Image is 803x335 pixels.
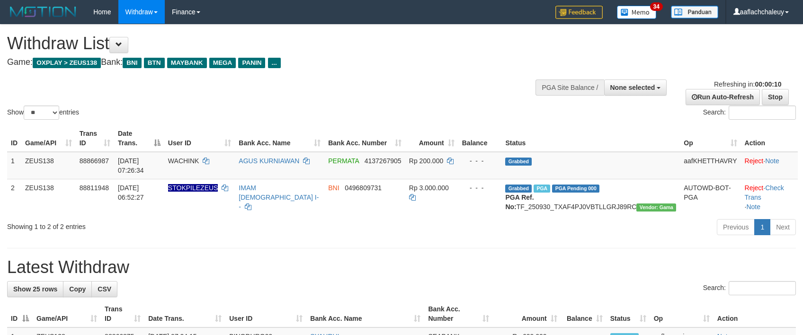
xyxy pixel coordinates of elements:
[405,125,458,152] th: Amount: activate to sort column ascending
[409,184,449,192] span: Rp 3.000.000
[238,58,265,68] span: PANIN
[610,84,655,91] span: None selected
[535,79,604,96] div: PGA Site Balance /
[754,219,770,235] a: 1
[680,179,741,215] td: AUTOWD-BOT-PGA
[741,179,798,215] td: · ·
[13,285,57,293] span: Show 25 rows
[144,300,225,327] th: Date Trans.: activate to sort column ascending
[561,300,607,327] th: Balance: activate to sort column ascending
[365,157,401,165] span: Copy 4137267905 to clipboard
[225,300,306,327] th: User ID: activate to sort column ascending
[534,185,550,193] span: Marked by aafsreyleap
[745,157,764,165] a: Reject
[91,281,117,297] a: CSV
[80,184,109,192] span: 88811948
[101,300,144,327] th: Trans ID: activate to sort column ascending
[770,219,796,235] a: Next
[168,184,218,192] span: Nama rekening ada tanda titik/strip, harap diedit
[324,125,405,152] th: Bank Acc. Number: activate to sort column ascending
[703,281,796,295] label: Search:
[741,125,798,152] th: Action
[76,125,114,152] th: Trans ID: activate to sort column ascending
[33,58,101,68] span: OXPLAY > ZEUS138
[345,184,382,192] span: Copy 0496809731 to clipboard
[462,156,498,166] div: - - -
[118,184,144,201] span: [DATE] 06:52:27
[33,300,101,327] th: Game/API: activate to sort column ascending
[505,194,534,211] b: PGA Ref. No:
[7,125,21,152] th: ID
[745,184,764,192] a: Reject
[118,157,144,174] span: [DATE] 07:26:34
[505,185,532,193] span: Grabbed
[7,5,79,19] img: MOTION_logo.png
[501,179,680,215] td: TF_250930_TXAF4PJ0VBTLLGRJ89RC
[607,300,650,327] th: Status: activate to sort column ascending
[209,58,236,68] span: MEGA
[555,6,603,19] img: Feedback.jpg
[164,125,235,152] th: User ID: activate to sort column ascending
[680,125,741,152] th: Op: activate to sort column ascending
[746,203,760,211] a: Note
[7,179,21,215] td: 2
[239,184,319,211] a: IMAM [DEMOGRAPHIC_DATA] I--
[755,80,781,88] strong: 00:00:10
[7,218,328,231] div: Showing 1 to 2 of 2 entries
[69,285,86,293] span: Copy
[493,300,561,327] th: Amount: activate to sort column ascending
[505,158,532,166] span: Grabbed
[686,89,760,105] a: Run Auto-Refresh
[21,125,76,152] th: Game/API: activate to sort column ascending
[458,125,502,152] th: Balance
[409,157,443,165] span: Rp 200.000
[501,125,680,152] th: Status
[235,125,324,152] th: Bank Acc. Name: activate to sort column ascending
[144,58,165,68] span: BTN
[328,157,359,165] span: PERMATA
[7,152,21,179] td: 1
[714,80,781,88] span: Refreshing in:
[552,185,599,193] span: PGA Pending
[7,34,526,53] h1: Withdraw List
[328,184,339,192] span: BNI
[7,300,33,327] th: ID: activate to sort column descending
[617,6,657,19] img: Button%20Memo.svg
[703,106,796,120] label: Search:
[636,203,676,212] span: Vendor URL: https://trx31.1velocity.biz
[21,179,76,215] td: ZEUS138
[762,89,789,105] a: Stop
[7,281,63,297] a: Show 25 rows
[650,2,663,11] span: 34
[741,152,798,179] td: ·
[24,106,59,120] select: Showentries
[123,58,141,68] span: BNI
[745,184,784,201] a: Check Trans
[167,58,207,68] span: MAYBANK
[671,6,718,18] img: panduan.png
[239,157,299,165] a: AGUS KURNIAWAN
[462,183,498,193] div: - - -
[7,258,796,277] h1: Latest Withdraw
[7,58,526,67] h4: Game: Bank:
[98,285,111,293] span: CSV
[717,219,755,235] a: Previous
[306,300,424,327] th: Bank Acc. Name: activate to sort column ascending
[729,281,796,295] input: Search:
[168,157,199,165] span: WACHINK
[680,152,741,179] td: aafKHETTHAVRY
[80,157,109,165] span: 88866987
[7,106,79,120] label: Show entries
[268,58,281,68] span: ...
[63,281,92,297] a: Copy
[114,125,164,152] th: Date Trans.: activate to sort column descending
[714,300,796,327] th: Action
[650,300,714,327] th: Op: activate to sort column ascending
[765,157,779,165] a: Note
[21,152,76,179] td: ZEUS138
[729,106,796,120] input: Search:
[424,300,492,327] th: Bank Acc. Number: activate to sort column ascending
[604,79,667,96] button: None selected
